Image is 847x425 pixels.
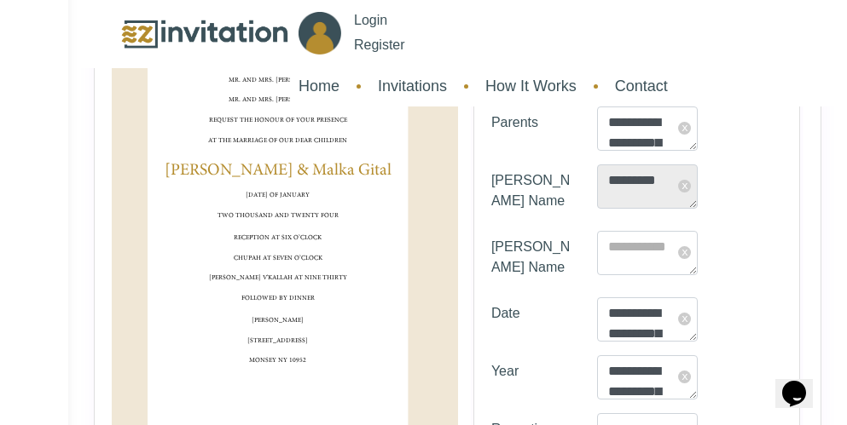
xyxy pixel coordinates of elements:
[678,122,691,135] span: x
[369,66,455,106] a: Invitations
[209,137,348,144] text: AT THE MARRIAGE OF OUR DEAR CHILDREN
[165,163,392,179] text: [PERSON_NAME] & Malka Gital
[229,77,328,83] text: MR. AND MRS. [PERSON_NAME]
[235,234,323,241] text: RECEPTION AT SIX O’CLOCK
[479,231,584,284] label: [PERSON_NAME] Name
[678,246,691,259] span: x
[241,295,315,302] text: FOLLOWED BY DINNER
[234,255,323,261] text: CHUPAH AT SEVEN O’CLOCK
[354,9,405,58] p: Login Register
[678,313,691,325] span: x
[218,212,339,219] text: TWO THOUSAND AND TWENTY FOUR
[678,370,691,383] span: x
[252,317,305,324] text: [PERSON_NAME]
[479,355,584,399] label: Year
[290,66,348,106] a: Home
[119,16,290,53] img: logo.png
[229,96,328,103] text: MR. AND MRS. [PERSON_NAME]
[247,192,310,198] text: [DATE] OF JANUARY
[209,274,347,281] text: [PERSON_NAME] V'KALLAH AT NINE THIRTY
[248,337,309,344] text: [STREET_ADDRESS]
[775,357,830,408] iframe: chat widget
[479,297,584,342] label: Date
[477,66,585,106] a: How It Works
[209,117,348,123] text: REQUEST THE HONOUR OF YOUR PRESENCE
[606,66,676,106] a: Contact
[479,164,584,217] label: [PERSON_NAME] Name
[299,12,341,55] img: ico_account.png
[678,180,691,192] span: x
[479,106,584,151] label: Parents
[250,357,307,364] text: MONSEY NY 10952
